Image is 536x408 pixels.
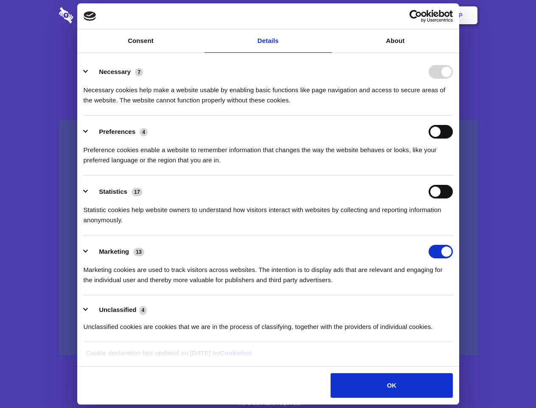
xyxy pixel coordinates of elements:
a: Consent [77,29,205,53]
button: Necessary (7) [84,65,149,79]
label: Preferences [99,128,135,135]
div: Preference cookies enable a website to remember information that changes the way the website beha... [84,139,453,165]
span: 4 [139,306,147,314]
button: OK [331,373,452,398]
a: Login [385,2,422,28]
a: Contact [344,2,383,28]
span: 13 [133,248,144,256]
img: logo [84,11,96,21]
div: Statistic cookies help website owners to understand how visitors interact with websites by collec... [84,198,453,225]
label: Marketing [99,248,129,255]
span: 7 [135,68,143,76]
a: Wistia video thumbnail [59,120,477,356]
span: 4 [140,128,148,136]
span: 17 [132,188,143,196]
div: Cookie declaration last updated on [DATE] by [79,348,457,365]
a: Cookiebot [220,349,252,357]
button: Unclassified (4) [84,305,152,315]
button: Marketing (13) [84,245,150,258]
label: Statistics [99,188,127,195]
a: About [332,29,459,53]
a: Pricing [249,2,286,28]
button: Preferences (4) [84,125,153,139]
iframe: Drift Widget Chat Controller [494,365,526,398]
a: Details [205,29,332,53]
img: logo-wordmark-white-trans-d4663122ce5f474addd5e946df7df03e33cb6a1c49d2221995e7729f52c070b2.svg [59,7,132,23]
button: Statistics (17) [84,185,148,198]
div: Necessary cookies help make a website usable by enabling basic functions like page navigation and... [84,79,453,105]
h1: Eliminate Slack Data Loss. [59,38,477,69]
a: Usercentrics Cookiebot - opens in a new window [379,10,453,23]
h4: Auto-redaction of sensitive data, encrypted data sharing and self-destructing private chats. Shar... [59,77,477,105]
div: Marketing cookies are used to track visitors across websites. The intention is to display ads tha... [84,258,453,285]
label: Necessary [99,68,131,75]
div: Unclassified cookies are cookies that we are in the process of classifying, together with the pro... [84,315,453,332]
